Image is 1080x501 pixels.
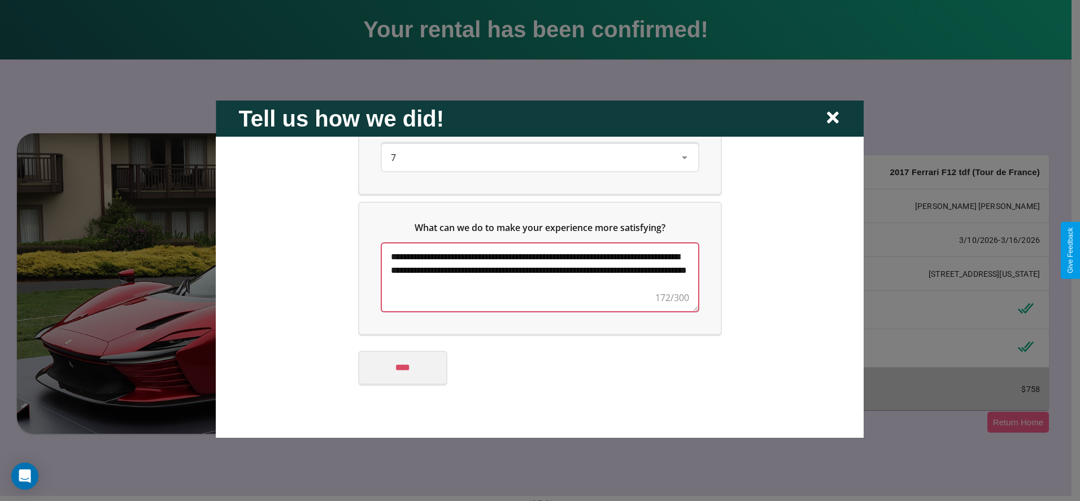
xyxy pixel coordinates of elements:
[391,151,396,163] span: 7
[238,106,444,131] h2: Tell us how we did!
[655,290,689,304] div: 172/300
[11,463,38,490] div: Open Intercom Messenger
[359,89,721,193] div: On a scale from 0 to 10, how likely are you to recommend us to a friend or family member?
[382,143,698,171] div: On a scale from 0 to 10, how likely are you to recommend us to a friend or family member?
[415,221,665,233] span: What can we do to make your experience more satisfying?
[1066,228,1074,273] div: Give Feedback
